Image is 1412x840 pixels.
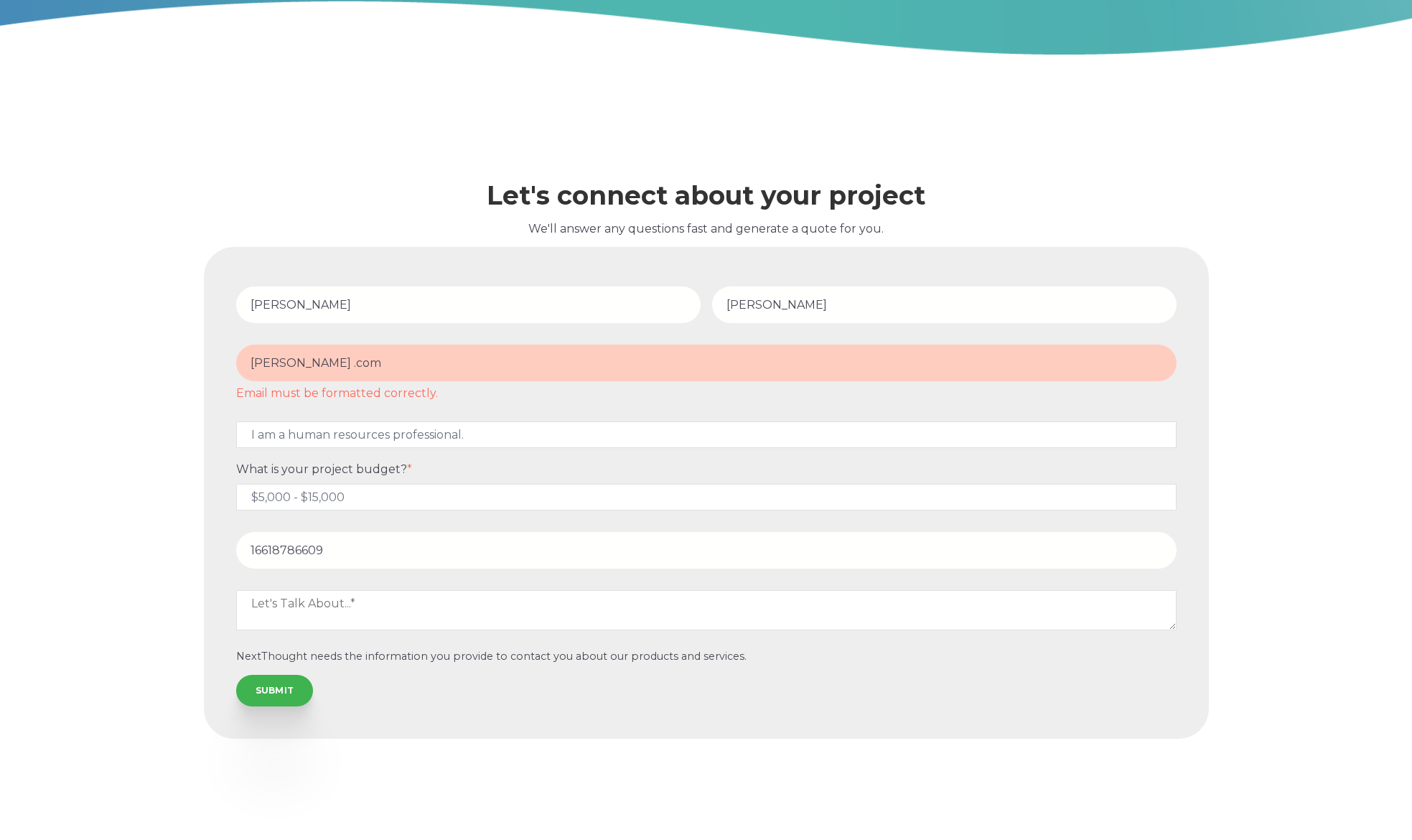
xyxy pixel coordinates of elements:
[236,650,1177,663] p: NextThought needs the information you provide to contact you about our products and services.
[236,532,1177,569] input: Phone number*
[236,462,407,476] span: What is your project budget?
[236,675,314,706] input: SUBMIT
[712,286,1177,323] input: Last Name*
[236,286,701,323] input: First Name*
[204,181,1209,210] h2: Let's connect about your project
[236,387,1177,400] label: Email must be formatted correctly.
[236,345,1177,381] input: Email Address*
[204,220,1209,238] p: We'll answer any questions fast and generate a quote for you.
